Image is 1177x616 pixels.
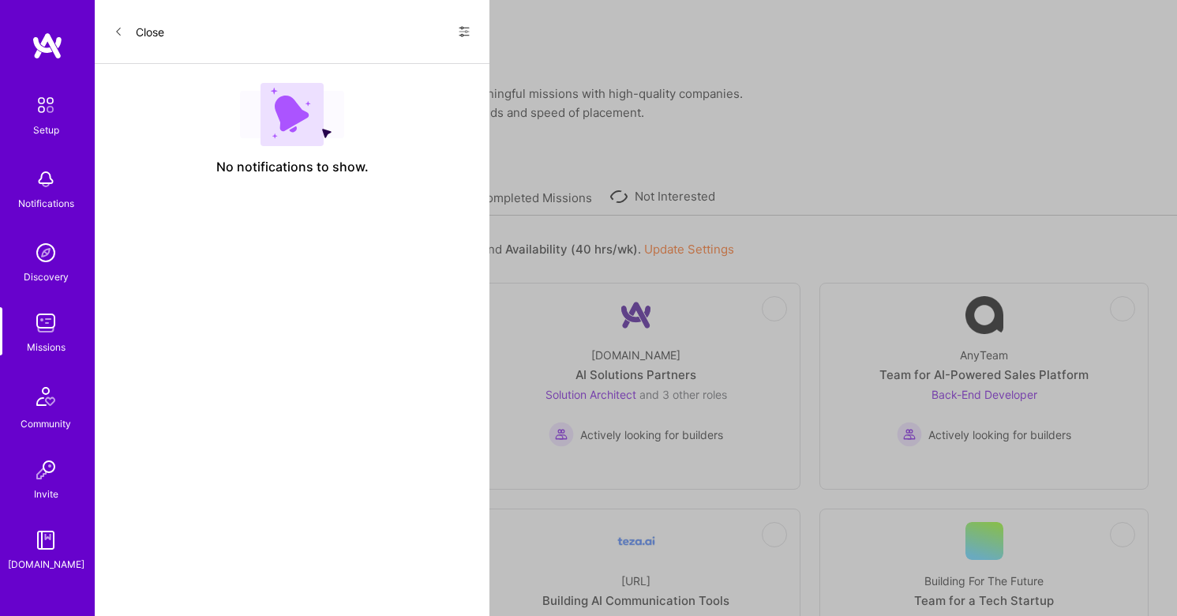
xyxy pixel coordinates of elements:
[30,307,62,339] img: teamwork
[114,19,164,44] button: Close
[240,83,344,146] img: empty
[30,163,62,195] img: bell
[30,524,62,556] img: guide book
[34,486,58,502] div: Invite
[33,122,59,138] div: Setup
[30,237,62,269] img: discovery
[8,556,84,573] div: [DOMAIN_NAME]
[27,339,66,355] div: Missions
[30,454,62,486] img: Invite
[24,269,69,285] div: Discovery
[27,377,65,415] img: Community
[29,88,62,122] img: setup
[21,415,71,432] div: Community
[216,159,369,175] span: No notifications to show.
[32,32,63,60] img: logo
[18,195,74,212] div: Notifications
